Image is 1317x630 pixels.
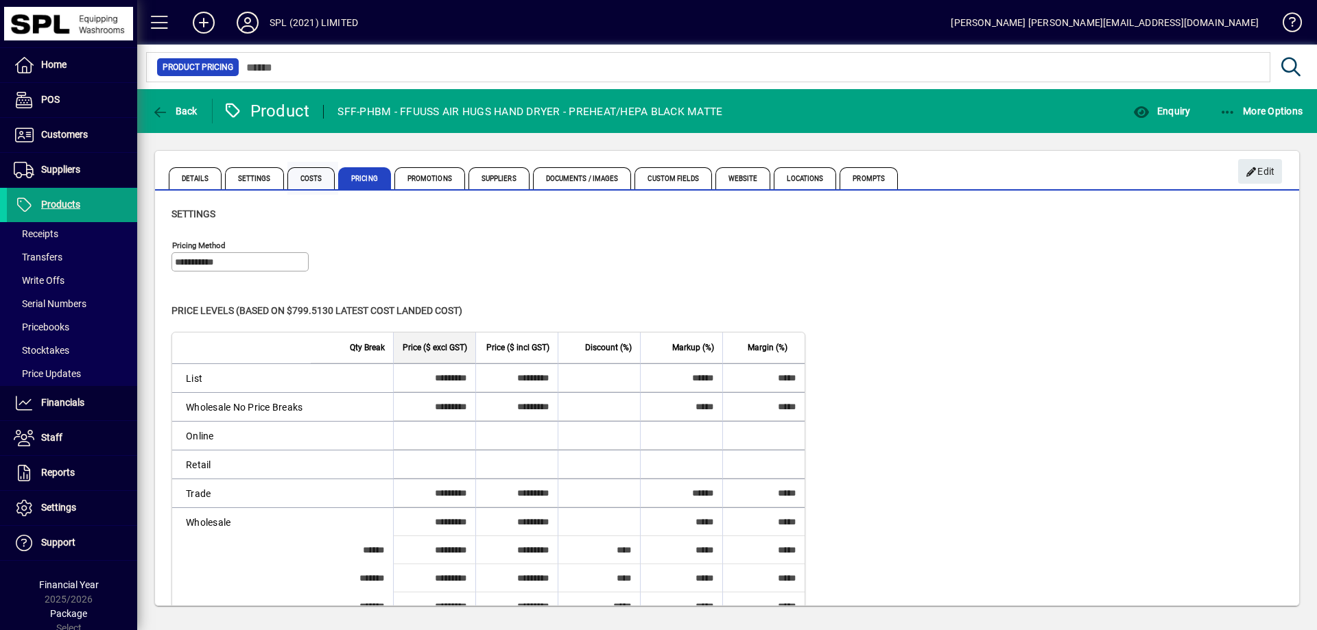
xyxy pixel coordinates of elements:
[7,315,137,339] a: Pricebooks
[951,12,1259,34] div: [PERSON_NAME] [PERSON_NAME][EMAIL_ADDRESS][DOMAIN_NAME]
[172,507,311,536] td: Wholesale
[7,48,137,82] a: Home
[41,397,84,408] span: Financials
[7,83,137,117] a: POS
[7,269,137,292] a: Write Offs
[1216,99,1307,123] button: More Options
[171,208,215,219] span: Settings
[172,241,226,250] mat-label: Pricing method
[172,450,311,478] td: Retail
[14,275,64,286] span: Write Offs
[287,167,335,189] span: Costs
[634,167,711,189] span: Custom Fields
[7,456,137,490] a: Reports
[172,478,311,507] td: Trade
[39,579,99,590] span: Financial Year
[7,153,137,187] a: Suppliers
[7,292,137,315] a: Serial Numbers
[50,608,87,619] span: Package
[394,167,465,189] span: Promotions
[41,467,75,478] span: Reports
[270,12,358,34] div: SPL (2021) LIMITED
[41,164,80,175] span: Suppliers
[748,340,787,355] span: Margin (%)
[7,421,137,455] a: Staff
[41,537,75,548] span: Support
[223,100,310,122] div: Product
[14,298,86,309] span: Serial Numbers
[337,101,722,123] div: SFF-PHBM - FFUUSS AIR HUGS HAND DRYER - PREHEAT/HEPA BLACK MATTE
[7,245,137,269] a: Transfers
[403,340,467,355] span: Price ($ excl GST)
[350,340,385,355] span: Qty Break
[163,60,233,74] span: Product Pricing
[41,129,88,140] span: Customers
[715,167,771,189] span: Website
[41,432,62,443] span: Staff
[14,368,81,379] span: Price Updates
[171,305,462,316] span: Price levels (based on $799.5130 Latest cost landed cost)
[7,491,137,525] a: Settings
[172,421,311,450] td: Online
[1133,106,1190,117] span: Enquiry
[1130,99,1194,123] button: Enquiry
[672,340,714,355] span: Markup (%)
[182,10,226,35] button: Add
[169,167,222,189] span: Details
[1220,106,1303,117] span: More Options
[7,526,137,560] a: Support
[14,345,69,356] span: Stocktakes
[152,106,198,117] span: Back
[7,386,137,420] a: Financials
[14,228,58,239] span: Receipts
[14,252,62,263] span: Transfers
[41,94,60,105] span: POS
[172,392,311,421] td: Wholesale No Price Breaks
[7,118,137,152] a: Customers
[148,99,201,123] button: Back
[226,10,270,35] button: Profile
[468,167,530,189] span: Suppliers
[14,322,69,332] span: Pricebooks
[533,167,632,189] span: Documents / Images
[1272,3,1300,47] a: Knowledge Base
[774,167,836,189] span: Locations
[7,339,137,362] a: Stocktakes
[41,59,67,70] span: Home
[1246,160,1275,183] span: Edit
[172,363,311,392] td: List
[338,167,391,189] span: Pricing
[1238,159,1282,184] button: Edit
[840,167,898,189] span: Prompts
[225,167,284,189] span: Settings
[41,199,80,210] span: Products
[41,502,76,513] span: Settings
[7,222,137,245] a: Receipts
[486,340,549,355] span: Price ($ incl GST)
[7,362,137,385] a: Price Updates
[137,99,213,123] app-page-header-button: Back
[585,340,632,355] span: Discount (%)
